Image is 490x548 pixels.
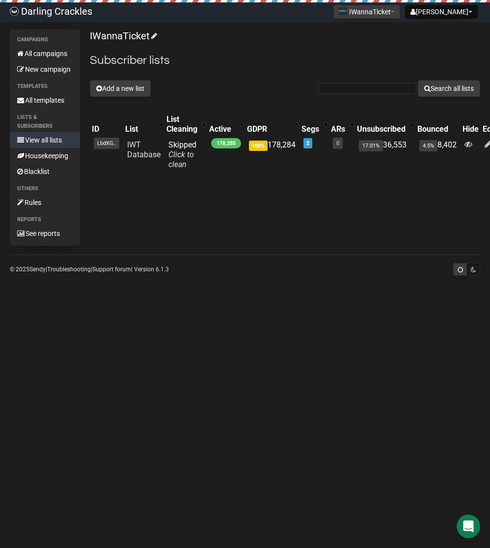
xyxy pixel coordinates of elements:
[333,5,400,19] button: IWannaTicket
[415,136,461,173] td: 8,402
[94,138,119,149] span: LbdXG..
[355,136,415,173] td: 36,553
[123,113,164,136] th: List: No sort applied, activate to apply an ascending sort
[168,150,194,169] a: Click to clean
[92,266,131,273] a: Support forum
[417,124,459,134] div: Bounced
[247,124,290,134] div: GDPR
[209,124,235,134] div: Active
[90,30,156,42] a: IWannaTicket
[211,138,241,148] span: 178,285
[207,113,245,136] th: Active: No sort applied, activate to apply an ascending sort
[47,266,91,273] a: Troubleshooting
[10,214,80,226] li: Reports
[127,140,161,159] a: IWT Database
[10,81,80,92] li: Templates
[10,264,169,275] p: © 2025 | | | Version 6.1.3
[90,113,123,136] th: ID: No sort applied, sorting is disabled
[457,515,480,538] div: Open Intercom Messenger
[405,5,478,19] button: [PERSON_NAME]
[92,124,121,134] div: ID
[299,113,329,136] th: Segs: No sort applied, activate to apply an ascending sort
[168,140,196,169] span: Skipped
[125,124,155,134] div: List
[10,164,80,179] a: Blacklist
[10,183,80,195] li: Others
[331,124,345,134] div: ARs
[461,113,481,136] th: Hide: No sort applied, sorting is disabled
[166,115,197,134] div: List Cleaning
[419,140,437,151] span: 4.5%
[10,92,80,108] a: All templates
[339,7,347,15] img: 1.png
[336,140,339,146] a: 0
[10,112,80,132] li: Lists & subscribers
[357,124,406,134] div: Unsubscribed
[29,266,46,273] a: Sendy
[463,124,479,134] div: Hide
[10,7,19,16] img: a5199ef85a574f23c5d8dbdd0683af66
[10,61,80,77] a: New campaign
[10,148,80,164] a: Housekeeping
[10,226,80,241] a: See reports
[10,34,80,46] li: Campaigns
[301,124,319,134] div: Segs
[10,195,80,210] a: Rules
[10,46,80,61] a: All campaigns
[245,113,299,136] th: GDPR: No sort applied, activate to apply an ascending sort
[90,52,480,69] h2: Subscriber lists
[355,113,415,136] th: Unsubscribed: No sort applied, activate to apply an ascending sort
[329,113,355,136] th: ARs: No sort applied, activate to apply an ascending sort
[164,113,207,136] th: List Cleaning: No sort applied, activate to apply an ascending sort
[249,141,268,151] span: 100%
[306,140,309,146] a: 2
[359,140,383,151] span: 17.01%
[10,132,80,148] a: View all lists
[418,80,480,97] button: Search all lists
[415,113,461,136] th: Bounced: No sort applied, sorting is disabled
[245,136,299,173] td: 178,284
[90,80,151,97] button: Add a new list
